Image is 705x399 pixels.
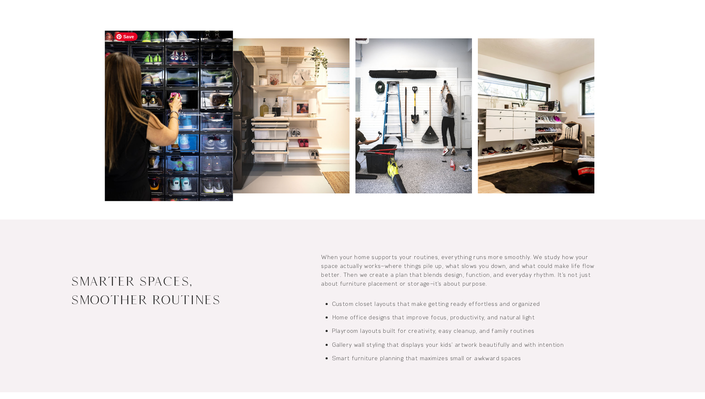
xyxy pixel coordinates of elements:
[478,38,594,193] img: 39KellyCloset.jpg
[332,351,596,365] p: Smart furniture planning that maximizes small or awkward spaces
[115,32,138,41] span: Save
[321,253,596,288] p: When your home supports your routines, everything runs more smoothly. We study how your space act...
[332,338,596,351] p: Gallery wall styling that displays your kids’ artwork beautifully and with intention
[355,38,472,193] img: IMG_0197-Enhanced-NR_edited.jpg
[332,297,596,311] p: Custom closet layouts that make getting ready effortless and organized
[105,30,233,201] img: IMG_7854-Enhanced-NR.jpg
[332,311,596,324] p: Home office designs that improve focus, productivity, and natural light
[332,324,596,337] p: Playroom layouts built for creativity, easy cleanup, and family routines
[71,274,220,307] span: Smarter Spaces, Smoother Routines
